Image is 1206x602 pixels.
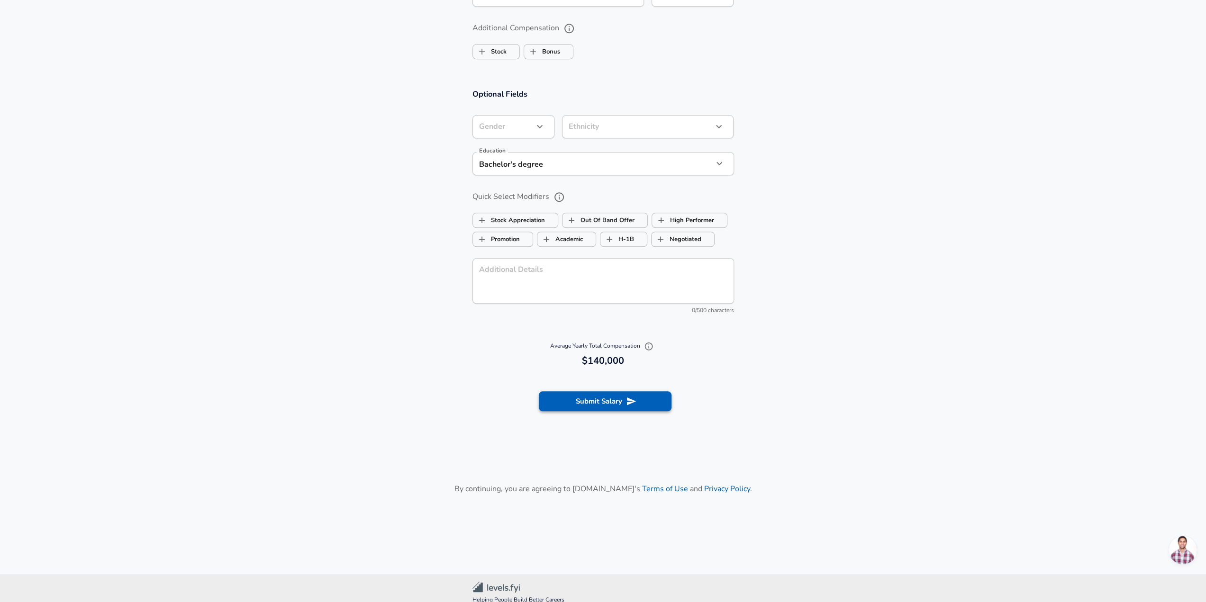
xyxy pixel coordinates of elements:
[652,230,670,248] span: Negotiated
[473,230,520,248] label: Promotion
[472,44,520,59] button: StockStock
[642,484,688,494] a: Terms of Use
[524,44,573,59] button: BonusBonus
[472,213,558,228] button: Stock AppreciationStock Appreciation
[600,230,618,248] span: H-1B
[472,582,520,593] img: Levels.fyi Community
[642,339,656,353] button: Explain Total Compensation
[652,230,701,248] label: Negotiated
[473,211,545,229] label: Stock Appreciation
[652,211,714,229] label: High Performer
[562,211,580,229] span: Out Of Band Offer
[524,43,542,61] span: Bonus
[472,189,734,205] label: Quick Select Modifiers
[537,230,555,248] span: Academic
[472,89,734,99] h3: Optional Fields
[473,43,491,61] span: Stock
[476,353,730,368] h6: $140,000
[600,232,647,247] button: H-1BH-1B
[472,20,734,36] label: Additional Compensation
[472,232,533,247] button: PromotionPromotion
[537,232,596,247] button: AcademicAcademic
[473,211,491,229] span: Stock Appreciation
[479,148,506,153] label: Education
[704,484,750,494] a: Privacy Policy
[562,211,635,229] label: Out Of Band Offer
[561,20,577,36] button: help
[562,213,648,228] button: Out Of Band OfferOut Of Band Offer
[473,230,491,248] span: Promotion
[651,232,715,247] button: NegotiatedNegotiated
[472,152,699,175] div: Bachelor's degree
[550,342,656,350] span: Average Yearly Total Compensation
[600,230,634,248] label: H-1B
[537,230,583,248] label: Academic
[473,43,507,61] label: Stock
[652,213,727,228] button: High PerformerHigh Performer
[524,43,560,61] label: Bonus
[551,189,567,205] button: help
[652,211,670,229] span: High Performer
[472,306,734,315] div: 0/500 characters
[1169,536,1197,564] div: Open chat
[539,391,671,411] button: Submit Salary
